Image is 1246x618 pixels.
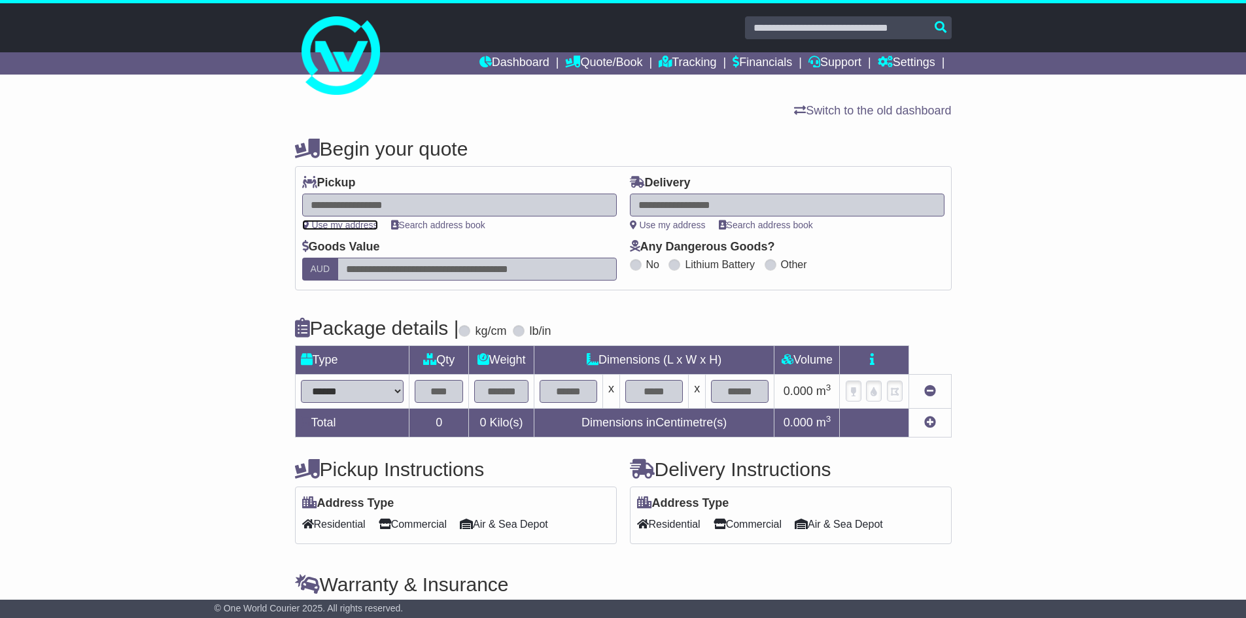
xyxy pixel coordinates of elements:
[816,385,831,398] span: m
[637,514,701,534] span: Residential
[302,176,356,190] label: Pickup
[808,52,861,75] a: Support
[733,52,792,75] a: Financials
[924,385,936,398] a: Remove this item
[409,409,469,438] td: 0
[637,496,729,511] label: Address Type
[480,416,487,429] span: 0
[391,220,485,230] a: Search address book
[534,346,774,375] td: Dimensions (L x W x H)
[302,514,366,534] span: Residential
[295,458,617,480] h4: Pickup Instructions
[878,52,935,75] a: Settings
[460,514,548,534] span: Air & Sea Depot
[469,409,534,438] td: Kilo(s)
[784,385,813,398] span: 0.000
[302,496,394,511] label: Address Type
[469,346,534,375] td: Weight
[302,220,378,230] a: Use my address
[630,240,775,254] label: Any Dangerous Goods?
[795,514,883,534] span: Air & Sea Depot
[409,346,469,375] td: Qty
[295,317,459,339] h4: Package details |
[659,52,716,75] a: Tracking
[689,375,706,409] td: x
[295,346,409,375] td: Type
[630,176,691,190] label: Delivery
[784,416,813,429] span: 0.000
[475,324,506,339] label: kg/cm
[295,574,952,595] h4: Warranty & Insurance
[826,383,831,392] sup: 3
[534,409,774,438] td: Dimensions in Centimetre(s)
[295,138,952,160] h4: Begin your quote
[714,514,782,534] span: Commercial
[379,514,447,534] span: Commercial
[479,52,549,75] a: Dashboard
[215,603,404,613] span: © One World Courier 2025. All rights reserved.
[719,220,813,230] a: Search address book
[816,416,831,429] span: m
[924,416,936,429] a: Add new item
[630,220,706,230] a: Use my address
[565,52,642,75] a: Quote/Book
[630,458,952,480] h4: Delivery Instructions
[603,375,620,409] td: x
[302,258,339,281] label: AUD
[685,258,755,271] label: Lithium Battery
[774,346,840,375] td: Volume
[646,258,659,271] label: No
[826,414,831,424] sup: 3
[794,104,951,117] a: Switch to the old dashboard
[295,409,409,438] td: Total
[529,324,551,339] label: lb/in
[781,258,807,271] label: Other
[302,240,380,254] label: Goods Value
